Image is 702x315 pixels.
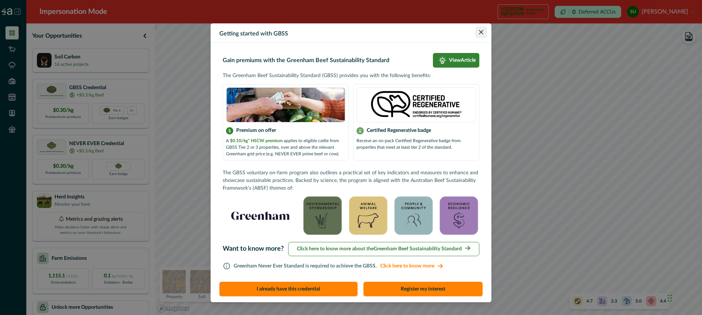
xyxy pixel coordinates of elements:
[223,169,479,192] p: The GBSS voluntary on-farm program also outlines a practical set of key indicators and measures t...
[475,26,487,38] button: Close
[302,195,343,236] img: /assets/environmental_stewardship-d6b81da3.png-logo
[223,244,284,254] p: Want to know more?
[668,287,672,309] div: Drag
[223,56,389,65] p: Gain premiums with the Greenham Beef Sustainability Standard
[211,23,491,43] header: Getting started with GBSS
[219,282,358,296] button: I already have this credential
[377,262,447,270] span: Click here to know more
[363,282,483,296] button: Register my interest
[348,195,389,236] img: /assets/greenham_animal_welfare-621d022c.png-logo
[223,72,479,80] p: The Greenham Beef Sustainability Standard (GBSS) provides you with the following benefits:
[224,195,297,236] img: /assets/HWG_Master_Logo-eb685858.png-logo
[433,53,479,68] a: light-bulb-iconViewArticle
[438,195,479,236] img: /assets/economic_resilience-d5ae8c91.png-logo
[234,262,447,270] p: Greenham Never Ever Standard is required to achieve the GBSS.
[356,137,476,151] p: Receive an on-pack Certified Regenerative badge from properties that meet at least tier 2 of the ...
[236,127,276,134] p: Premium on offer
[449,57,476,64] p: View Article
[226,87,346,122] img: certification logo
[393,195,434,236] img: /assets/people_community-cc46ee1c.png-logo
[356,87,476,122] img: certification logo
[297,245,462,253] p: Click here to know more about the Greenham Beef Sustainability Standard
[226,137,346,157] p: A applies to eligible cattle from GBSS Tier 2 or 3 properties, over and above the relevant Greenh...
[230,138,283,143] span: $0.10/kg* HSCW premium
[439,57,446,64] img: light-bulb-icon
[288,242,479,256] button: Click here to know more about theGreenham Beef Sustainability Standard
[367,127,431,134] p: Certified Regenerative badge
[665,280,702,315] iframe: Chat Widget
